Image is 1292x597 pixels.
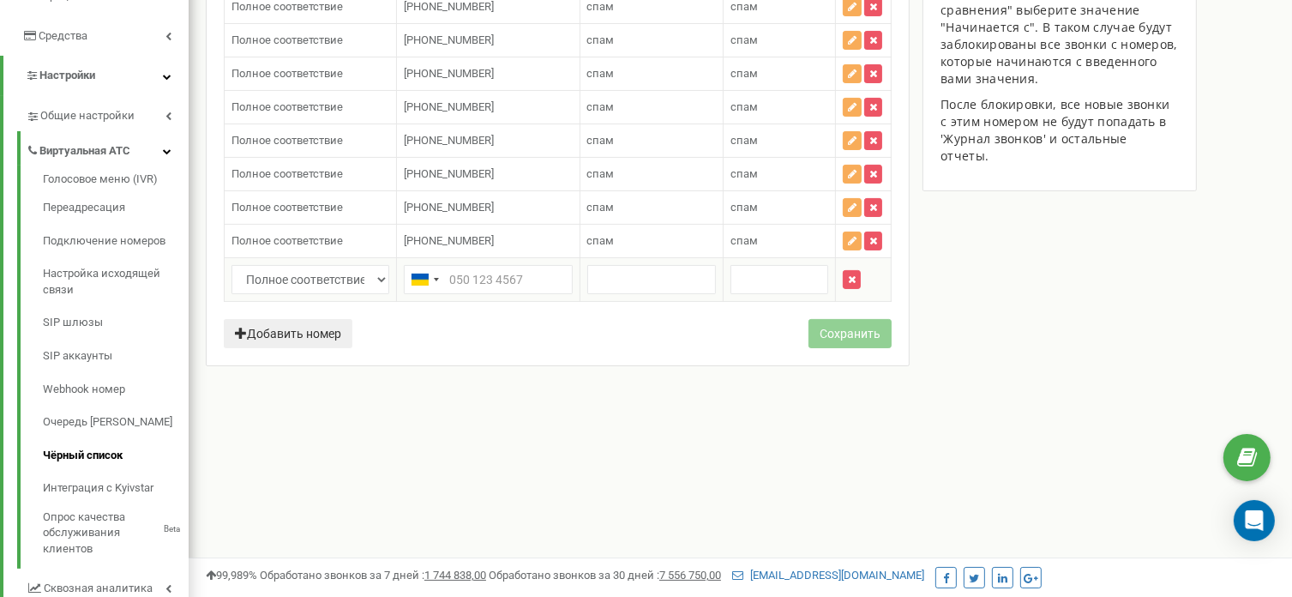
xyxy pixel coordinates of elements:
span: спам [587,201,615,214]
span: спам [730,67,758,80]
span: Полное соответствие [231,134,343,147]
span: [PHONE_NUMBER] [404,201,494,214]
a: Виртуальная АТС [26,131,189,166]
span: спам [730,134,758,147]
span: Виртуальная АТС [39,143,130,160]
span: спам [587,134,615,147]
a: [EMAIL_ADDRESS][DOMAIN_NAME] [732,569,924,582]
a: Настройки [3,56,189,96]
button: Удалить [843,270,861,289]
span: [PHONE_NUMBER] [404,134,494,147]
span: [PHONE_NUMBER] [404,234,494,247]
span: Сквозная аналитика [44,581,153,597]
a: Настройка исходящей связи [43,257,189,306]
span: [PHONE_NUMBER] [404,67,494,80]
a: Голосовое меню (IVR) [43,172,189,192]
span: спам [730,100,758,113]
a: Очередь [PERSON_NAME] [43,406,189,439]
button: Добавить номер [224,319,352,348]
span: [PHONE_NUMBER] [404,33,494,46]
a: SIP аккаунты [43,340,189,373]
span: спам [587,234,615,247]
span: спам [587,100,615,113]
span: спам [587,33,615,46]
a: Опрос качества обслуживания клиентовBeta [43,505,189,558]
a: SIP шлюзы [43,306,189,340]
span: спам [730,33,758,46]
span: Полное соответствие [231,167,343,180]
u: 7 556 750,00 [659,569,721,582]
span: Полное соответствие [231,67,343,80]
span: Общие настройки [40,108,135,124]
span: Полное соответствие [231,33,343,46]
span: спам [587,67,615,80]
u: 1 744 838,00 [424,569,486,582]
a: Интеграция с Kyivstar [43,472,189,505]
a: Общие настройки [26,96,189,131]
span: 99,989% [206,569,257,582]
span: [PHONE_NUMBER] [404,167,494,180]
span: спам [730,201,758,214]
span: спам [730,234,758,247]
div: Telephone country code [405,266,444,293]
span: Настройки [39,69,95,81]
a: Webhook номер [43,373,189,407]
a: Подключение номеров [43,225,189,258]
span: Обработано звонков за 30 дней : [489,569,721,582]
button: Сохранить [808,319,892,348]
span: спам [730,167,758,180]
input: 050 123 4567 [404,265,573,294]
div: Open Intercom Messenger [1234,500,1275,541]
span: Полное соответствие [231,100,343,113]
a: Чёрный список [43,439,189,473]
a: Переадресация [43,191,189,225]
span: Полное соответствие [231,234,343,247]
span: [PHONE_NUMBER] [404,100,494,113]
span: Полное соответствие [231,201,343,214]
span: Обработано звонков за 7 дней : [260,569,486,582]
span: спам [587,167,615,180]
p: После блокировки, все новые звонки с этим номером не будут попадать в 'Журнал звонков' и остальны... [940,96,1178,165]
span: Средства [39,29,87,42]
